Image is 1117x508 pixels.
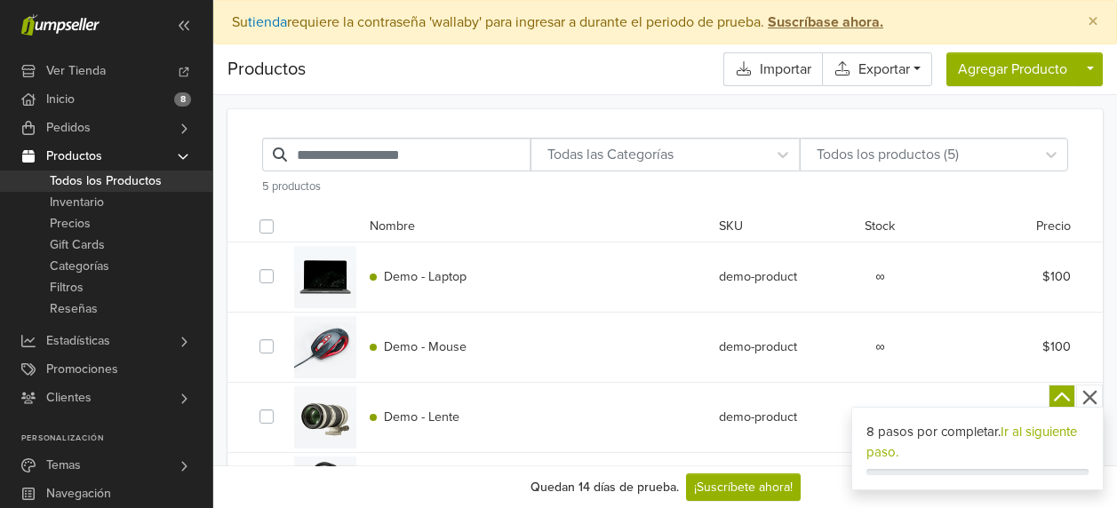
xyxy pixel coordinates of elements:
[50,298,98,320] span: Reseñas
[845,337,915,357] div: ∞
[822,52,932,86] a: Exportar
[1070,1,1116,44] button: Close
[845,267,915,287] div: ∞
[50,277,84,298] span: Filtros
[46,355,118,384] span: Promociones
[227,56,306,83] span: Productos
[866,424,1077,460] a: Ir al siguiente paso.
[46,142,102,171] span: Productos
[945,217,1084,238] div: Precio
[768,13,883,31] strong: Suscríbase ahora.
[1088,9,1098,35] span: ×
[50,192,104,213] span: Inventario
[46,57,106,85] span: Ver Tienda
[174,92,191,107] span: 8
[262,179,321,194] span: 5 productos
[46,480,111,508] span: Navegación
[259,242,1071,312] div: Demo - Laptopdemo-product∞$100
[384,339,467,354] span: Demo - Mouse
[866,422,1089,462] div: 8 pasos por completar.
[46,114,91,142] span: Pedidos
[50,256,109,277] span: Categorías
[706,217,845,238] div: SKU
[686,473,801,501] a: ¡Suscríbete ahora!
[723,52,822,86] a: Importar
[845,217,915,238] div: Stock
[384,269,467,284] span: Demo - Laptop
[259,382,1071,452] div: Demo - Lentedemo-product∞$100
[370,339,467,354] a: Demo - Mouse
[46,384,92,412] span: Clientes
[356,217,706,238] div: Nombre
[50,213,91,234] span: Precios
[810,144,1026,165] div: Todos los productos (5)
[945,337,1084,357] div: $100
[946,52,1079,86] button: Agregar Producto
[259,312,1071,382] div: Demo - Mousedemo-product∞$100
[384,409,459,425] span: Demo - Lente
[46,451,81,480] span: Temas
[706,267,845,287] div: demo-product
[531,478,679,496] div: Quedan 14 días de prueba.
[706,408,845,427] div: demo-product
[46,327,110,355] span: Estadísticas
[370,409,459,425] a: Demo - Lente
[21,433,212,444] p: Personalización
[706,337,845,357] div: demo-product
[370,269,467,284] a: Demo - Laptop
[50,171,162,192] span: Todos los Productos
[46,85,75,114] span: Inicio
[248,13,287,31] a: tienda
[764,13,883,31] a: Suscríbase ahora.
[50,234,105,256] span: Gift Cards
[945,267,1084,287] div: $100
